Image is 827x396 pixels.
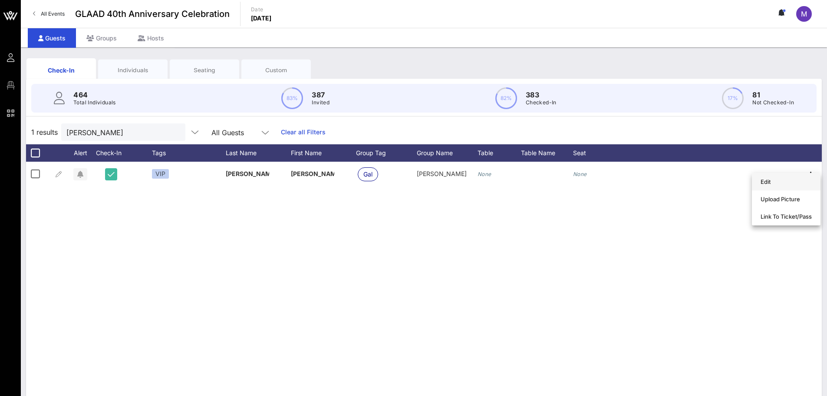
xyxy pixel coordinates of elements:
p: [DATE] [251,14,272,23]
span: Gal [363,168,372,181]
div: Seat [573,144,616,162]
i: None [478,171,491,177]
div: Groups [76,28,127,48]
p: Invited [312,98,329,107]
p: 464 [73,90,116,100]
div: Upload Picture [761,196,812,203]
p: [PERSON_NAME]… [291,162,334,186]
div: Group Tag [356,144,417,162]
p: Date [251,5,272,14]
p: Total Individuals [73,98,116,107]
span: M [801,10,807,18]
div: Table Name [521,144,573,162]
div: VIP [152,169,169,179]
a: Clear all Filters [281,127,326,137]
div: Link To Ticket/Pass [761,213,812,220]
p: 81 [752,90,794,100]
p: 383 [526,90,557,100]
span: [PERSON_NAME] [417,170,467,177]
div: Table [478,144,521,162]
div: Hosts [127,28,175,48]
div: All Guests [206,123,276,141]
p: Not Checked-In [752,98,794,107]
span: 1 results [31,127,58,137]
div: Tags [152,144,226,162]
span: GLAAD 40th Anniversary Celebration [75,7,230,20]
div: Group Name [417,144,478,162]
div: Guests [28,28,76,48]
div: All Guests [211,129,244,136]
div: Individuals [105,66,161,74]
p: [PERSON_NAME] [226,162,269,186]
div: Custom [248,66,304,74]
div: Last Name [226,144,291,162]
i: None [573,171,587,177]
span: All Events [41,10,65,17]
div: Check-In [33,66,89,75]
p: 387 [312,90,329,100]
div: Seating [176,66,233,74]
div: Alert [69,144,91,162]
div: M [796,6,812,22]
div: Edit [761,178,812,185]
div: First Name [291,144,356,162]
a: All Events [28,7,70,21]
p: Checked-In [526,98,557,107]
div: Check-In [91,144,135,162]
